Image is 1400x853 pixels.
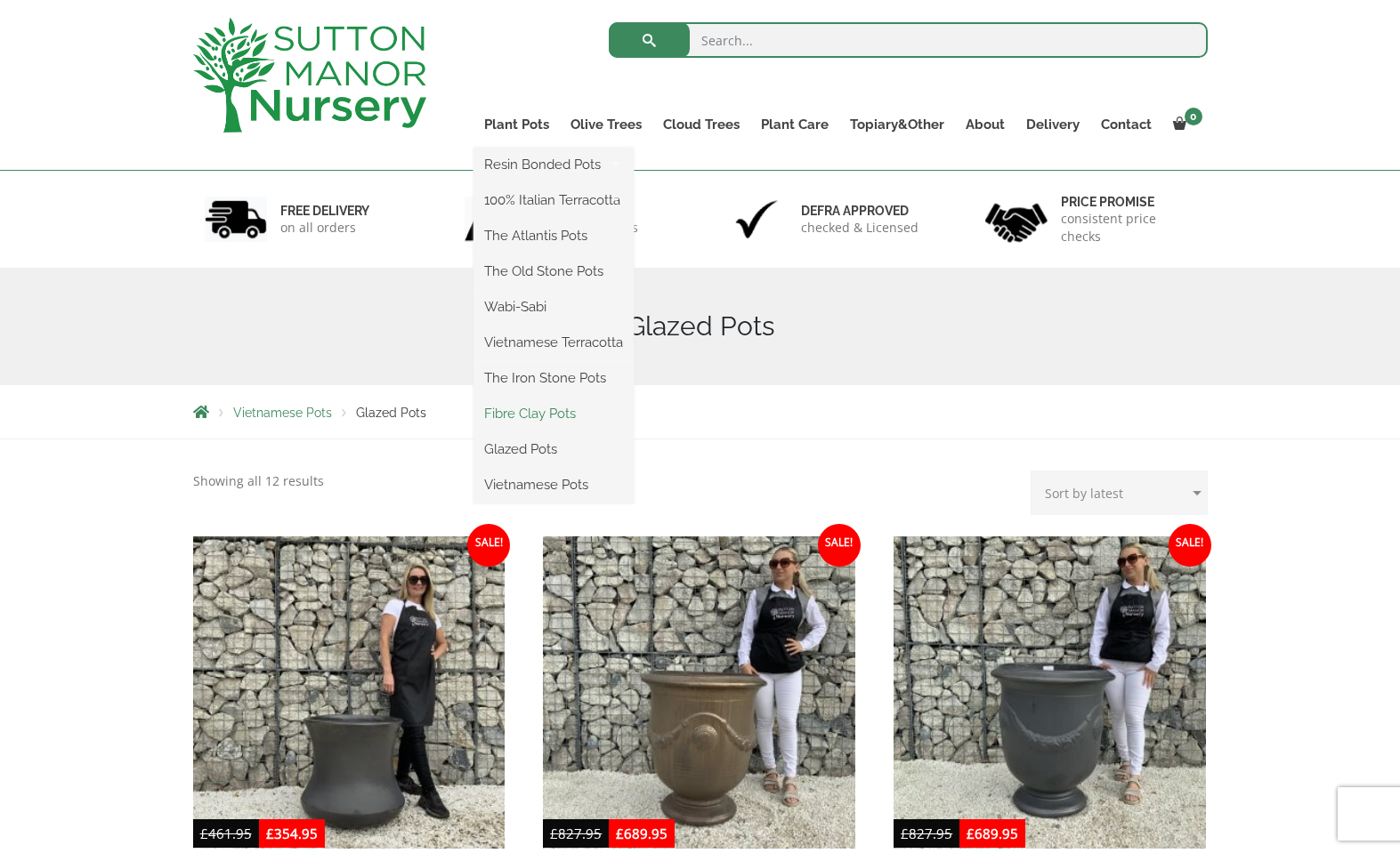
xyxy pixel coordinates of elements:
a: 0 [1162,112,1208,137]
span: £ [200,825,208,842]
a: About [955,112,1016,137]
a: 100% Italian Terracotta [473,187,634,213]
h6: Price promise [1061,194,1196,210]
bdi: 689.95 [967,825,1018,842]
bdi: 461.95 [200,825,252,842]
a: Olive Trees [560,112,652,137]
img: The Rach Gia Glazed Shades Of Grey Pot XL [193,536,506,849]
p: checked & Licensed [801,219,918,237]
a: Topiary&Other [839,112,955,137]
a: Cloud Trees [652,112,750,137]
a: Plant Pots [473,112,560,137]
img: logo [193,18,426,133]
a: The Iron Stone Pots [473,365,634,391]
h6: Defra approved [801,203,918,219]
p: consistent price checks [1061,210,1196,245]
h6: FREE DELIVERY [280,203,369,219]
a: Vietnamese Pots [473,471,634,498]
p: on all orders [280,219,369,237]
a: Fibre Clay Pots [473,400,634,427]
span: Glazed Pots [356,406,426,420]
img: 4.jpg [985,192,1048,246]
a: Glazed Pots [473,436,634,463]
img: The Hai Duong Glazed Golden Bronze Pots [543,536,855,849]
span: 0 [1185,108,1202,125]
span: £ [901,825,909,842]
nav: Breadcrumbs [193,405,1208,419]
h1: Glazed Pots [193,310,1208,342]
a: Vietnamese Terracotta [473,329,634,356]
a: The Atlantis Pots [473,222,634,249]
a: Resin Bonded Pots [473,151,634,178]
bdi: 827.95 [550,825,602,842]
span: £ [967,825,975,842]
bdi: 689.95 [616,825,668,842]
span: Sale! [818,524,861,567]
select: Shop order [1031,471,1208,515]
span: £ [616,825,624,842]
bdi: 827.95 [901,825,952,842]
span: £ [266,825,274,842]
img: 1.jpg [205,197,267,242]
img: The Hai Duong Glazed Shades Of Grey Plant Pots [894,536,1206,849]
img: 3.jpg [725,197,788,242]
a: The Old Stone Pots [473,258,634,285]
a: Contact [1090,112,1162,137]
a: Vietnamese Pots [233,406,332,420]
span: £ [550,825,558,842]
a: Delivery [1016,112,1090,137]
p: Showing all 12 results [193,471,324,492]
span: Sale! [467,524,510,567]
bdi: 354.95 [266,825,318,842]
span: Sale! [1169,524,1211,567]
a: Plant Care [750,112,839,137]
input: Search... [609,22,1208,58]
img: 2.jpg [465,197,527,242]
a: Wabi-Sabi [473,294,634,320]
